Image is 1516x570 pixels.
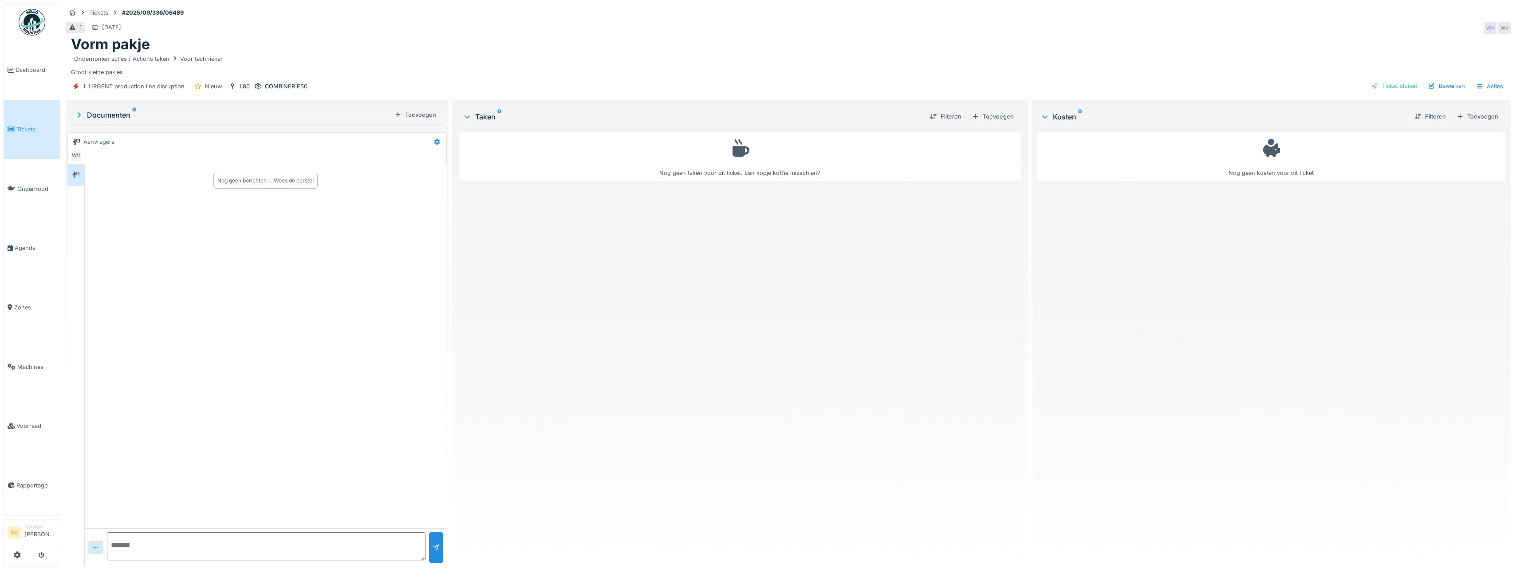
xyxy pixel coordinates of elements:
[1472,80,1507,93] div: Acties
[205,82,222,91] div: Nieuw
[15,244,56,252] span: Agenda
[16,66,56,74] span: Dashboard
[4,396,60,456] a: Voorraad
[14,303,56,312] span: Zones
[132,110,136,120] sup: 0
[8,526,21,539] li: SV
[70,150,82,162] div: WV
[79,23,82,32] div: 1
[391,109,440,121] div: Toevoegen
[497,111,501,122] sup: 0
[17,185,56,193] span: Onderhoud
[465,136,1015,177] div: Nog geen taken voor dit ticket. Een kopje koffie misschien?
[4,278,60,337] a: Zones
[17,363,56,371] span: Machines
[1043,136,1500,177] div: Nog geen kosten voor dit ticket
[463,111,923,122] div: Taken
[1498,22,1511,34] div: WV
[926,111,965,123] div: Filteren
[24,523,56,530] div: Manager
[8,523,56,544] a: SV Manager[PERSON_NAME]
[1368,80,1421,92] div: Ticket sluiten
[16,125,56,134] span: Tickets
[1484,22,1496,34] div: WV
[71,53,1505,76] div: Groot kleine pakjes
[118,8,187,17] strong: #2025/09/336/06489
[102,23,121,32] div: [DATE]
[89,8,108,17] div: Tickets
[83,82,185,91] div: 1. URGENT production line disruption
[969,111,1017,123] div: Toevoegen
[71,36,150,53] h1: Vorm pakje
[1040,111,1407,122] div: Kosten
[4,218,60,278] a: Agenda
[1453,111,1502,123] div: Toevoegen
[4,40,60,100] a: Dashboard
[16,422,56,430] span: Voorraad
[4,456,60,515] a: Rapportage
[24,523,56,542] li: [PERSON_NAME]
[4,100,60,159] a: Tickets
[217,177,314,185] div: Nog geen berichten … Wees de eerste!
[19,9,45,36] img: Badge_color-CXgf-gQk.svg
[265,82,307,91] div: COMBINER F50
[1078,111,1082,122] sup: 0
[240,82,250,91] div: L80
[1425,80,1469,92] div: Bewerken
[75,110,391,120] div: Documenten
[83,138,114,146] div: Aanvragers
[16,481,56,490] span: Rapportage
[74,55,223,63] div: Ondernomen acties / Actions taken Voor technieker
[4,159,60,218] a: Onderhoud
[4,337,60,396] a: Machines
[1411,111,1449,123] div: Filteren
